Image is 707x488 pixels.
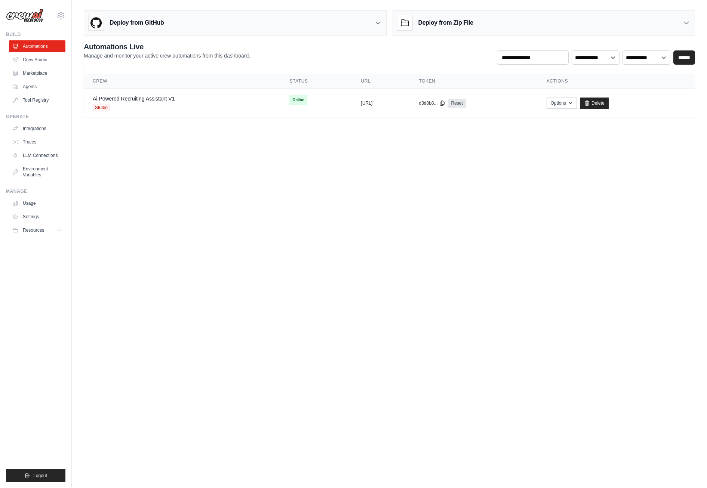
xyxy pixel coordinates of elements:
a: Tool Registry [9,94,65,106]
a: Settings [9,211,65,223]
div: Operate [6,114,65,120]
a: Crew Studio [9,54,65,66]
a: Ai Powered Recruiting Assistant V1 [93,96,175,102]
span: Logout [33,473,47,479]
h2: Automations Live [84,41,250,52]
span: Resources [23,227,44,233]
a: Marketplace [9,67,65,79]
a: Automations [9,40,65,52]
button: Resources [9,224,65,236]
a: Traces [9,136,65,148]
button: d3d8b8... [419,100,445,106]
th: URL [352,74,410,89]
span: Studio [93,104,110,111]
div: Build [6,31,65,37]
th: Status [280,74,352,89]
img: Logo [6,9,43,23]
button: Logout [6,469,65,482]
div: Manage [6,188,65,194]
th: Token [410,74,537,89]
h3: Deploy from Zip File [418,18,473,27]
span: Online [289,95,307,105]
th: Crew [84,74,280,89]
img: GitHub Logo [89,15,104,30]
h3: Deploy from GitHub [110,18,164,27]
a: LLM Connections [9,149,65,161]
a: Delete [580,98,609,109]
a: Usage [9,197,65,209]
th: Actions [538,74,695,89]
a: Agents [9,81,65,93]
a: Reset [448,99,466,108]
a: Environment Variables [9,163,65,181]
a: Integrations [9,123,65,135]
p: Manage and monitor your active crew automations from this dashboard. [84,52,250,59]
button: Options [547,98,577,109]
